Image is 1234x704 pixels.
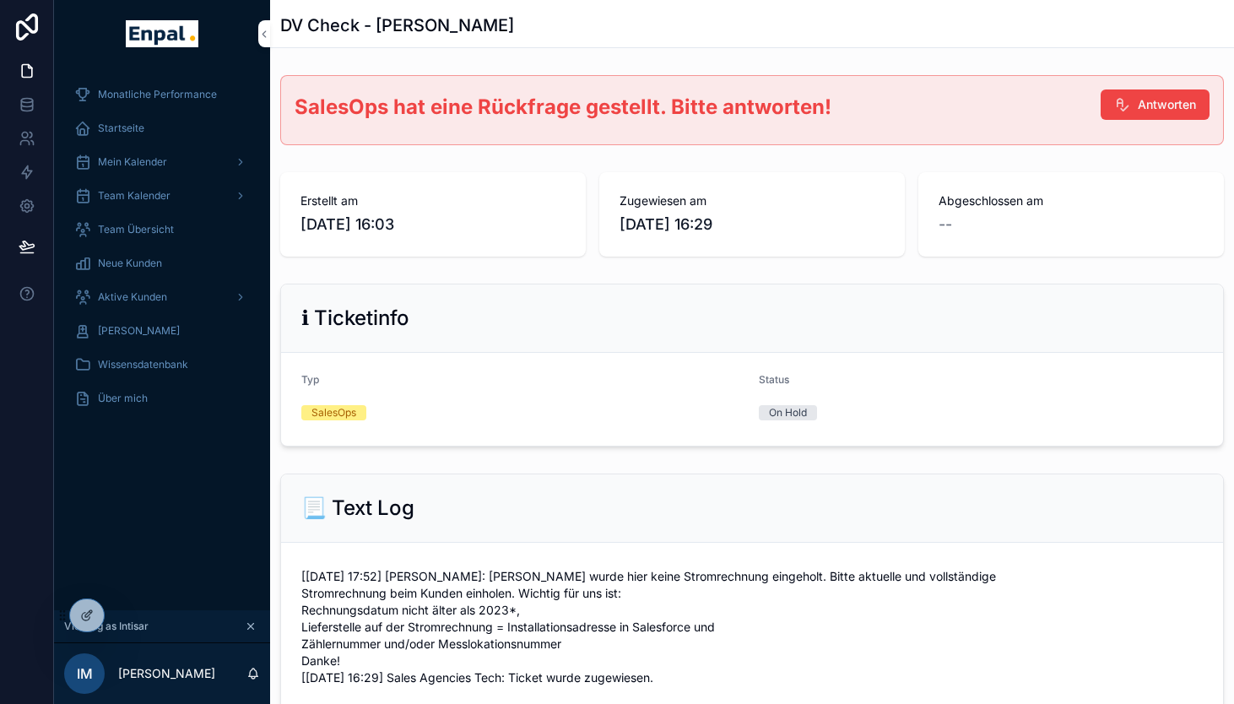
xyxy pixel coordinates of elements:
span: Team Übersicht [98,223,174,236]
a: Über mich [64,383,260,414]
span: Neue Kunden [98,257,162,270]
button: Antworten [1101,89,1210,120]
span: Team Kalender [98,189,170,203]
span: Mein Kalender [98,155,167,169]
div: SalesOps [311,405,356,420]
span: -- [939,213,952,236]
span: [PERSON_NAME] [98,324,180,338]
span: Status [759,373,789,386]
a: Team Kalender [64,181,260,211]
span: Viewing as Intisar [64,620,149,633]
p: [PERSON_NAME] [118,665,215,682]
span: Monatliche Performance [98,88,217,101]
span: Erstellt am [300,192,566,209]
span: Zugewiesen am [620,192,885,209]
a: Mein Kalender [64,147,260,177]
a: Neue Kunden [64,248,260,279]
span: Aktive Kunden [98,290,167,304]
span: [DATE] 16:29 [620,213,885,236]
span: Wissensdatenbank [98,358,188,371]
h2: ℹ Ticketinfo [301,305,409,332]
span: Abgeschlossen am [939,192,1204,209]
span: [DATE] 16:03 [300,213,566,236]
a: Team Übersicht [64,214,260,245]
h2: 📃 Text Log [301,495,414,522]
a: [PERSON_NAME] [64,316,260,346]
div: On Hold [769,405,807,420]
img: App logo [126,20,198,47]
span: IM [77,663,93,684]
span: Startseite [98,122,144,135]
div: scrollable content [54,68,270,436]
span: Über mich [98,392,148,405]
h1: DV Check - [PERSON_NAME] [280,14,514,37]
span: [[DATE] 17:52] [PERSON_NAME]: [PERSON_NAME] wurde hier keine Stromrechnung eingeholt. Bitte aktue... [301,568,1203,686]
a: Aktive Kunden [64,282,260,312]
span: Antworten [1138,96,1196,113]
a: Monatliche Performance [64,79,260,110]
a: Startseite [64,113,260,144]
h2: SalesOps hat eine Rückfrage gestellt. Bitte antworten! [295,93,1087,121]
a: Wissensdatenbank [64,349,260,380]
div: ## SalesOps hat eine Rückfrage gestellt. Bitte antworten! [295,93,1087,121]
span: Typ [301,373,319,386]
